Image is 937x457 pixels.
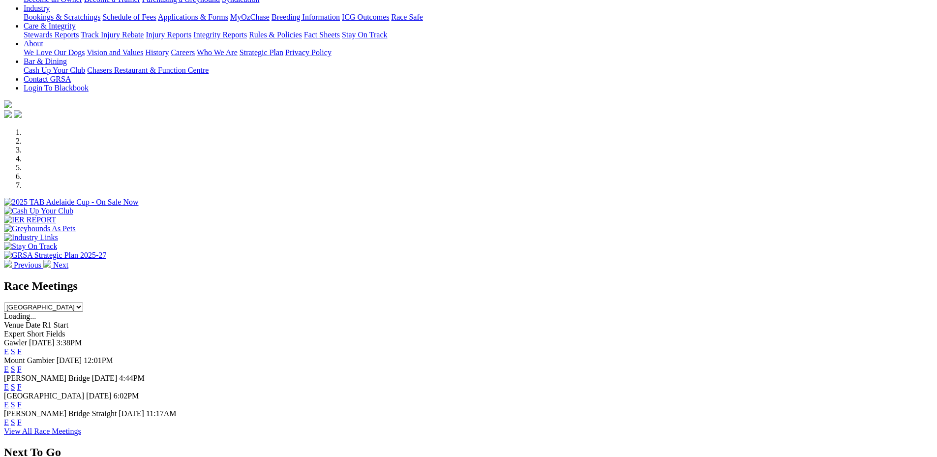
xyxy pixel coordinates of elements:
a: E [4,418,9,427]
a: Injury Reports [146,30,191,39]
span: [PERSON_NAME] Bridge Straight [4,409,117,418]
div: Industry [24,13,933,22]
a: Schedule of Fees [102,13,156,21]
img: facebook.svg [4,110,12,118]
a: Fact Sheets [304,30,340,39]
span: [PERSON_NAME] Bridge [4,374,90,382]
a: Privacy Policy [285,48,332,57]
a: MyOzChase [230,13,270,21]
span: Date [26,321,40,329]
a: Stewards Reports [24,30,79,39]
img: chevron-left-pager-white.svg [4,260,12,268]
a: E [4,365,9,373]
span: Mount Gambier [4,356,55,365]
span: [DATE] [86,392,112,400]
a: ICG Outcomes [342,13,389,21]
a: Cash Up Your Club [24,66,85,74]
span: [GEOGRAPHIC_DATA] [4,392,84,400]
span: 3:38PM [57,338,82,347]
a: S [11,365,15,373]
a: F [17,347,22,356]
span: Expert [4,330,25,338]
a: History [145,48,169,57]
a: F [17,383,22,391]
img: Cash Up Your Club [4,207,73,215]
a: S [11,383,15,391]
a: Stay On Track [342,30,387,39]
a: Integrity Reports [193,30,247,39]
a: F [17,418,22,427]
img: twitter.svg [14,110,22,118]
span: [DATE] [29,338,55,347]
a: Bar & Dining [24,57,67,65]
img: Stay On Track [4,242,57,251]
a: Previous [4,261,43,269]
a: Breeding Information [272,13,340,21]
a: Bookings & Scratchings [24,13,100,21]
a: About [24,39,43,48]
a: Vision and Values [87,48,143,57]
a: Track Injury Rebate [81,30,144,39]
a: Who We Are [197,48,238,57]
a: Contact GRSA [24,75,71,83]
img: logo-grsa-white.png [4,100,12,108]
h2: Race Meetings [4,279,933,293]
span: Venue [4,321,24,329]
span: Loading... [4,312,36,320]
span: Next [53,261,68,269]
a: Chasers Restaurant & Function Centre [87,66,209,74]
a: E [4,347,9,356]
img: GRSA Strategic Plan 2025-27 [4,251,106,260]
a: Login To Blackbook [24,84,89,92]
span: Previous [14,261,41,269]
a: Rules & Policies [249,30,302,39]
a: Industry [24,4,50,12]
a: F [17,365,22,373]
a: We Love Our Dogs [24,48,85,57]
span: 4:44PM [119,374,145,382]
a: Careers [171,48,195,57]
span: R1 Start [42,321,68,329]
span: [DATE] [92,374,118,382]
img: Industry Links [4,233,58,242]
a: E [4,383,9,391]
span: Gawler [4,338,27,347]
a: View All Race Meetings [4,427,81,435]
a: S [11,418,15,427]
span: [DATE] [119,409,144,418]
a: Next [43,261,68,269]
span: [DATE] [57,356,82,365]
a: S [11,347,15,356]
div: Care & Integrity [24,30,933,39]
img: Greyhounds As Pets [4,224,76,233]
span: Fields [46,330,65,338]
a: Care & Integrity [24,22,76,30]
img: IER REPORT [4,215,56,224]
a: E [4,400,9,409]
img: 2025 TAB Adelaide Cup - On Sale Now [4,198,139,207]
div: About [24,48,933,57]
a: F [17,400,22,409]
span: 6:02PM [114,392,139,400]
img: chevron-right-pager-white.svg [43,260,51,268]
a: Race Safe [391,13,423,21]
span: 12:01PM [84,356,113,365]
span: 11:17AM [146,409,177,418]
div: Bar & Dining [24,66,933,75]
a: Applications & Forms [158,13,228,21]
a: S [11,400,15,409]
a: Strategic Plan [240,48,283,57]
span: Short [27,330,44,338]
